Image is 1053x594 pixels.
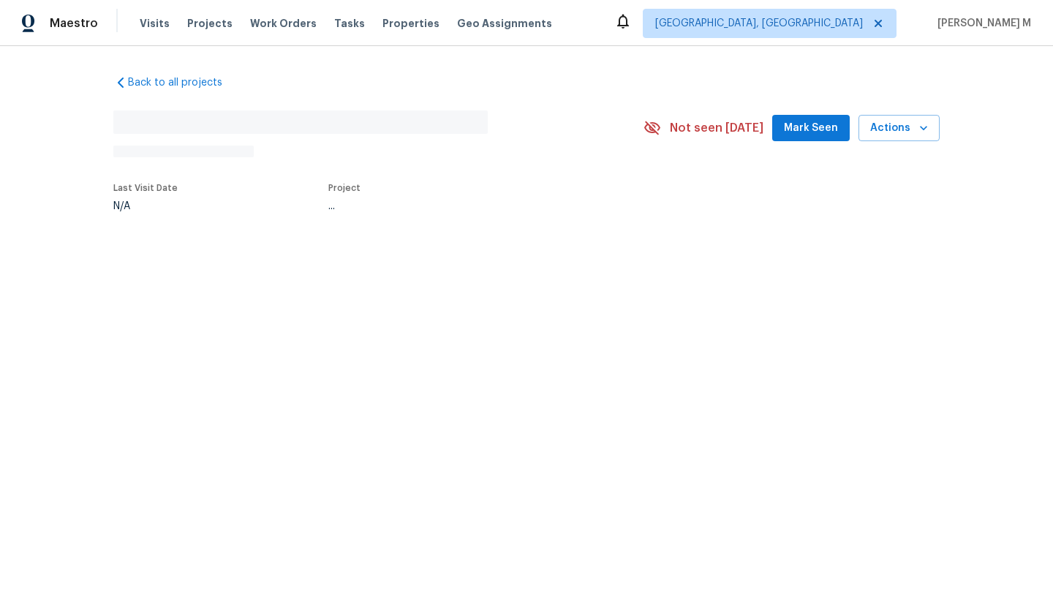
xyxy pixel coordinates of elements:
[784,119,838,138] span: Mark Seen
[670,121,763,135] span: Not seen [DATE]
[655,16,863,31] span: [GEOGRAPHIC_DATA], [GEOGRAPHIC_DATA]
[772,115,850,142] button: Mark Seen
[457,16,552,31] span: Geo Assignments
[382,16,439,31] span: Properties
[187,16,233,31] span: Projects
[328,184,361,192] span: Project
[140,16,170,31] span: Visits
[50,16,98,31] span: Maestro
[334,18,365,29] span: Tasks
[870,119,928,138] span: Actions
[250,16,317,31] span: Work Orders
[858,115,940,142] button: Actions
[113,184,178,192] span: Last Visit Date
[932,16,1031,31] span: [PERSON_NAME] M
[328,201,609,211] div: ...
[113,201,178,211] div: N/A
[113,75,254,90] a: Back to all projects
